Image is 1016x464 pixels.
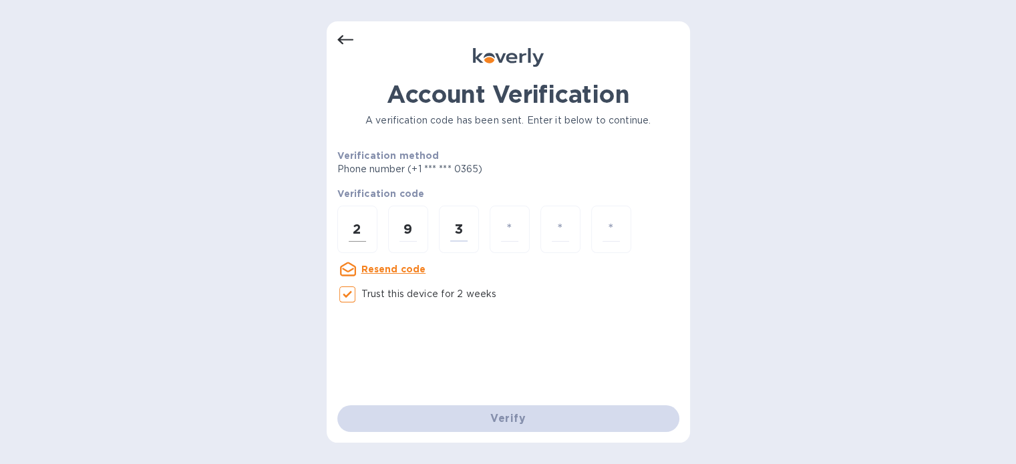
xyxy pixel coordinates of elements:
[337,187,679,200] p: Verification code
[337,162,585,176] p: Phone number (+1 *** *** 0365)
[361,264,426,274] u: Resend code
[361,287,497,301] p: Trust this device for 2 weeks
[337,150,440,161] b: Verification method
[337,80,679,108] h1: Account Verification
[337,113,679,128] p: A verification code has been sent. Enter it below to continue.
